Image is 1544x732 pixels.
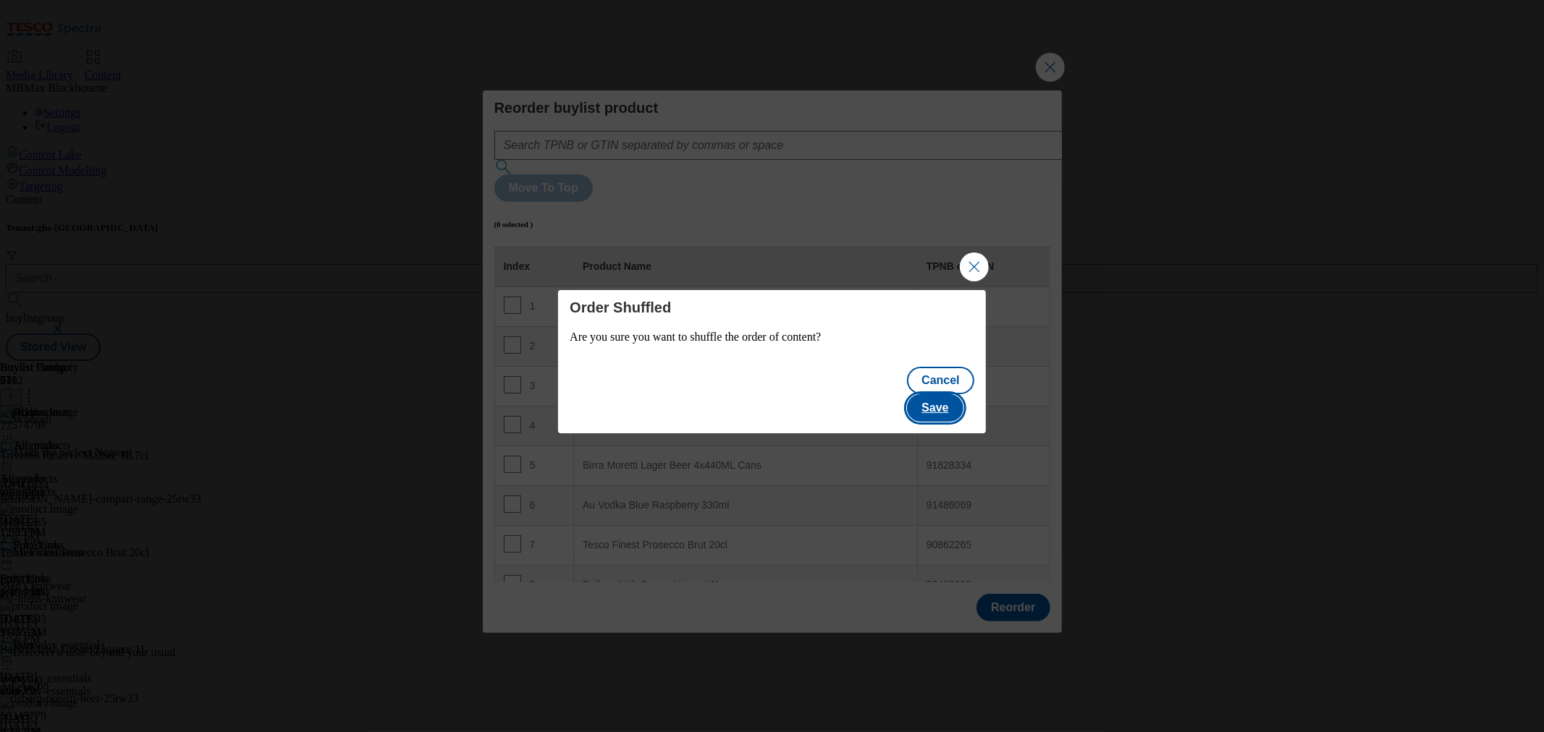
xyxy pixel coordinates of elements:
button: Close Modal [960,252,989,281]
button: Cancel [907,367,974,394]
div: Modal [558,290,986,433]
h4: Order Shuffled [570,299,974,316]
button: Save [907,394,963,422]
p: Are you sure you want to shuffle the order of content? [570,331,974,344]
